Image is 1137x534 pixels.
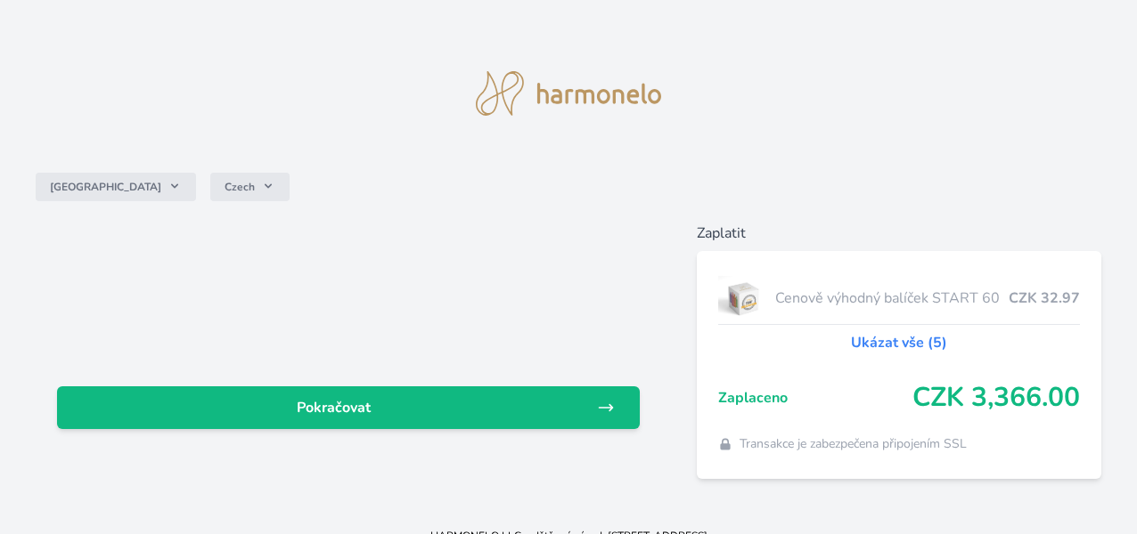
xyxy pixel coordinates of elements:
a: Ukázat vše (5) [851,332,947,353]
span: CZK 3,366.00 [912,382,1080,414]
span: CZK 32.97 [1009,287,1080,309]
span: Pokračovat [71,397,597,418]
h6: Zaplatit [697,222,1101,244]
img: logo.svg [476,71,661,116]
button: [GEOGRAPHIC_DATA] [36,173,196,201]
a: Pokračovat [57,386,640,429]
span: Czech [225,180,255,194]
span: Transakce je zabezpečena připojením SSL [740,435,967,453]
img: start.jpg [718,276,769,320]
span: [GEOGRAPHIC_DATA] [50,180,161,194]
button: Czech [210,173,290,201]
span: Cenově výhodný balíček START 60 [775,287,1009,309]
span: Zaplaceno [718,387,912,409]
